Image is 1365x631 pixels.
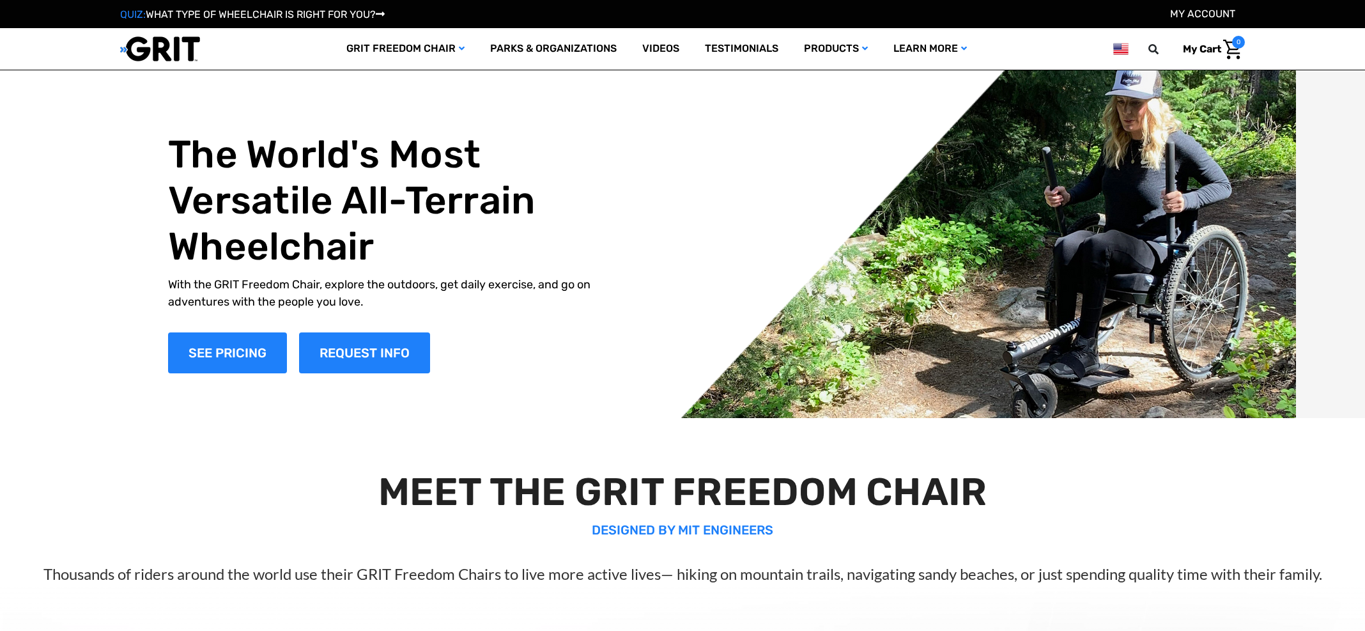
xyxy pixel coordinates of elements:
a: Slide number 1, Request Information [299,332,430,373]
span: QUIZ: [120,8,146,20]
input: Search [1154,36,1173,63]
span: My Cart [1183,43,1221,55]
a: Products [791,28,881,70]
a: Cart with 0 items [1173,36,1245,63]
p: With the GRIT Freedom Chair, explore the outdoors, get daily exercise, and go on adventures with ... [168,276,619,311]
h1: The World's Most Versatile All-Terrain Wheelchair [168,132,619,270]
a: Shop Now [168,332,287,373]
h2: MEET THE GRIT FREEDOM CHAIR [34,469,1330,515]
img: GRIT All-Terrain Wheelchair and Mobility Equipment [120,36,200,62]
p: Thousands of riders around the world use their GRIT Freedom Chairs to live more active lives— hik... [34,563,1330,586]
a: Account [1170,8,1235,20]
a: Videos [629,28,692,70]
a: Testimonials [692,28,791,70]
a: Learn More [881,28,980,70]
a: QUIZ:WHAT TYPE OF WHEELCHAIR IS RIGHT FOR YOU? [120,8,385,20]
a: Parks & Organizations [477,28,629,70]
img: Cart [1223,40,1242,59]
img: us.png [1113,41,1129,57]
a: GRIT Freedom Chair [334,28,477,70]
p: DESIGNED BY MIT ENGINEERS [34,520,1330,540]
span: 0 [1232,36,1245,49]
